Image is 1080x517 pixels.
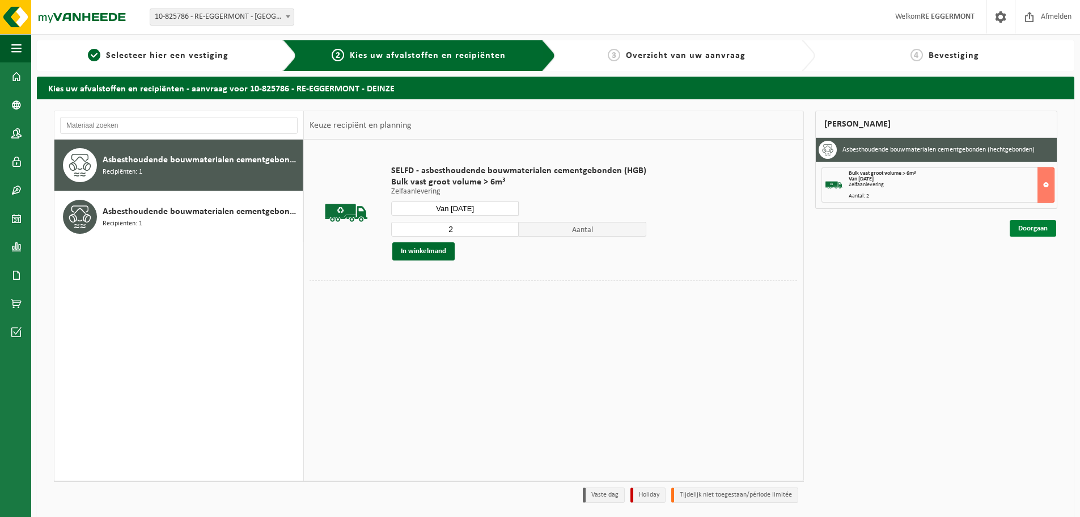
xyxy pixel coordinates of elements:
div: Zelfaanlevering [849,182,1054,188]
div: [PERSON_NAME] [815,111,1058,138]
span: SELFD - asbesthoudende bouwmaterialen cementgebonden (HGB) [391,165,646,176]
span: 3 [608,49,620,61]
li: Holiday [630,487,666,503]
h2: Kies uw afvalstoffen en recipiënten - aanvraag voor 10-825786 - RE-EGGERMONT - DEINZE [37,77,1074,99]
span: 4 [910,49,923,61]
span: Asbesthoudende bouwmaterialen cementgebonden (hechtgebonden) [103,153,300,167]
span: 10-825786 - RE-EGGERMONT - DEINZE [150,9,294,26]
button: In winkelmand [392,242,455,260]
input: Materiaal zoeken [60,117,298,134]
span: Recipiënten: 1 [103,167,142,178]
span: Asbesthoudende bouwmaterialen cementgebonden met isolatie(hechtgebonden) [103,205,300,218]
button: Asbesthoudende bouwmaterialen cementgebonden met isolatie(hechtgebonden) Recipiënten: 1 [54,191,303,242]
span: Bulk vast groot volume > 6m³ [391,176,646,188]
span: Selecteer hier een vestiging [106,51,228,60]
a: Doorgaan [1010,220,1056,237]
h3: Asbesthoudende bouwmaterialen cementgebonden (hechtgebonden) [842,141,1035,159]
div: Aantal: 2 [849,194,1054,199]
button: Asbesthoudende bouwmaterialen cementgebonden (hechtgebonden) Recipiënten: 1 [54,140,303,191]
span: 2 [332,49,344,61]
li: Tijdelijk niet toegestaan/période limitée [671,487,798,503]
span: Bevestiging [929,51,979,60]
span: 10-825786 - RE-EGGERMONT - DEINZE [150,9,294,25]
li: Vaste dag [583,487,625,503]
span: Kies uw afvalstoffen en recipiënten [350,51,506,60]
span: Aantal [519,222,646,237]
span: 1 [88,49,100,61]
strong: Van [DATE] [849,176,874,182]
span: Overzicht van uw aanvraag [626,51,746,60]
span: Bulk vast groot volume > 6m³ [849,170,916,176]
input: Selecteer datum [391,201,519,216]
a: 1Selecteer hier een vestiging [43,49,274,62]
strong: RE EGGERMONT [921,12,975,21]
p: Zelfaanlevering [391,188,646,196]
span: Recipiënten: 1 [103,218,142,229]
div: Keuze recipiënt en planning [304,111,417,140]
